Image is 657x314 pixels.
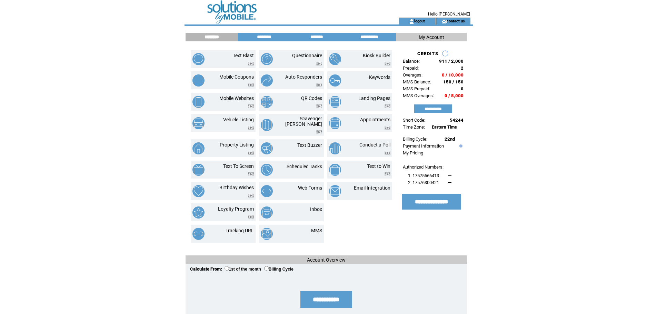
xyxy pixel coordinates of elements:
[439,59,464,64] span: 911 / 2,000
[220,142,254,148] a: Property Listing
[363,53,390,58] a: Kiosk Builder
[264,267,293,272] label: Billing Cycle
[360,117,390,122] a: Appointments
[329,164,341,176] img: text-to-win.png
[408,180,439,185] span: 2. 17576300421
[285,116,322,127] a: Scavenger [PERSON_NAME]
[261,53,273,65] img: questionnaire.png
[225,266,229,271] input: 1st of the month
[329,117,341,129] img: appointments.png
[369,74,390,80] a: Keywords
[301,95,322,101] a: QR Codes
[218,206,254,212] a: Loyalty Program
[248,104,254,108] img: video.png
[354,185,390,191] a: Email Integration
[297,142,322,148] a: Text Buzzer
[248,62,254,65] img: video.png
[403,143,444,149] a: Payment Information
[192,164,205,176] img: text-to-screen.png
[219,74,254,80] a: Mobile Coupons
[192,142,205,154] img: property-listing.png
[307,257,346,263] span: Account Overview
[316,130,322,134] img: video.png
[358,95,390,101] a: Landing Pages
[219,185,254,190] a: Birthday Wishes
[192,53,205,65] img: text-blast.png
[261,206,273,219] img: inbox.png
[385,172,390,176] img: video.png
[261,119,273,131] img: scavenger-hunt.png
[192,206,205,219] img: loyalty-program.png
[445,136,455,142] span: 22nd
[316,104,322,108] img: video.png
[445,93,464,98] span: 0 / 5,000
[329,142,341,154] img: conduct-a-poll.png
[311,228,322,233] a: MMS
[403,150,423,155] a: My Pricing
[285,74,322,80] a: Auto Responders
[403,124,425,130] span: Time Zone:
[248,126,254,130] img: video.png
[441,19,447,24] img: contact_us_icon.gif
[443,79,464,84] span: 150 / 150
[458,144,462,148] img: help.gif
[409,19,414,24] img: account_icon.gif
[261,164,273,176] img: scheduled-tasks.png
[192,74,205,87] img: mobile-coupons.png
[447,19,465,23] a: contact us
[261,185,273,197] img: web-forms.png
[310,206,322,212] a: Inbox
[385,151,390,155] img: video.png
[403,72,422,78] span: Overages:
[287,164,322,169] a: Scheduled Tasks
[261,74,273,87] img: auto-responders.png
[367,163,390,169] a: Text to Win
[316,62,322,65] img: video.png
[329,96,341,108] img: landing-pages.png
[408,173,439,178] span: 1. 17575566413
[316,83,322,87] img: video.png
[233,53,254,58] a: Text Blast
[223,117,254,122] a: Vehicle Listing
[419,34,444,40] span: My Account
[329,185,341,197] img: email-integration.png
[417,51,438,56] span: CREDITS
[432,125,457,130] span: Eastern Time
[442,72,464,78] span: 0 / 10,000
[190,266,222,272] span: Calculate From:
[264,266,269,271] input: Billing Cycle
[192,228,205,240] img: tracking-url.png
[359,142,390,148] a: Conduct a Poll
[403,93,434,98] span: MMS Overages:
[248,83,254,87] img: video.png
[385,62,390,65] img: video.png
[192,185,205,197] img: birthday-wishes.png
[248,172,254,176] img: video.png
[261,96,273,108] img: qr-codes.png
[225,267,261,272] label: 1st of the month
[226,228,254,233] a: Tracking URL
[403,86,430,91] span: MMS Prepaid:
[248,194,254,197] img: video.png
[329,74,341,87] img: keywords.png
[385,104,390,108] img: video.png
[450,118,464,123] span: 54244
[223,163,254,169] a: Text To Screen
[298,185,322,191] a: Web Forms
[261,142,273,154] img: text-buzzer.png
[414,19,425,23] a: logout
[403,136,427,142] span: Billing Cycle:
[192,117,205,129] img: vehicle-listing.png
[428,12,470,17] span: Hello [PERSON_NAME]
[292,53,322,58] a: Questionnaire
[248,215,254,219] img: video.png
[403,79,431,84] span: MMS Balance:
[248,151,254,155] img: video.png
[192,96,205,108] img: mobile-websites.png
[385,126,390,130] img: video.png
[403,118,425,123] span: Short Code:
[403,65,419,71] span: Prepaid:
[261,228,273,240] img: mms.png
[461,65,464,71] span: 2
[403,59,420,64] span: Balance:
